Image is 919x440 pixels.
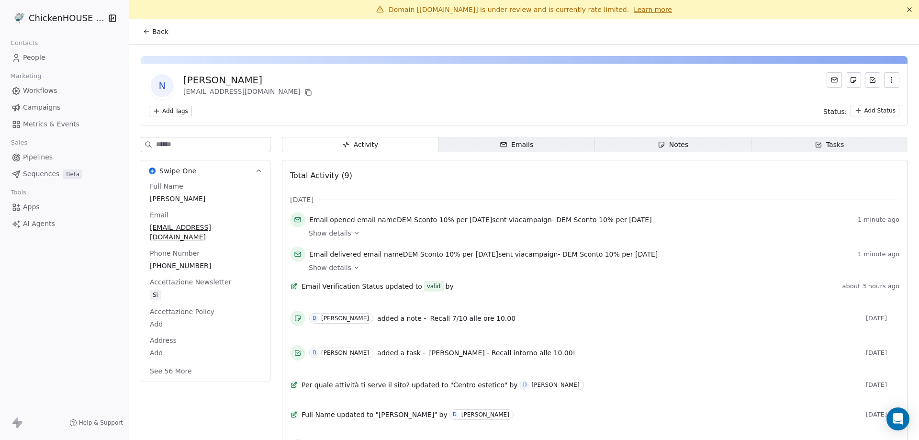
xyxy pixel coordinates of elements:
[137,23,174,40] button: Back
[290,195,314,204] span: [DATE]
[150,194,261,203] span: [PERSON_NAME]
[149,106,192,116] button: Add Tags
[63,169,82,179] span: Beta
[886,407,909,430] div: Open Intercom Messenger
[412,380,448,390] span: updated to
[150,319,261,329] span: Add
[309,249,658,259] span: email name sent via campaign -
[509,380,517,390] span: by
[313,315,316,322] div: D
[148,210,170,220] span: Email
[851,105,899,116] button: Add Status
[377,314,426,323] span: added a note -
[815,140,844,150] div: Tasks
[150,348,261,358] span: Add
[309,263,893,272] a: Show details
[151,74,174,97] span: N
[397,216,492,224] span: DEM Sconto 10% per [DATE]
[313,349,316,357] div: D
[7,185,30,200] span: Tools
[23,169,59,179] span: Sequences
[823,107,847,116] span: Status:
[439,410,448,419] span: by
[148,307,216,316] span: Accettazione Policy
[8,199,121,215] a: Apps
[6,36,42,50] span: Contacts
[309,228,351,238] span: Show details
[450,380,508,390] span: "Centro estetico"
[866,315,899,322] span: [DATE]
[866,349,899,357] span: [DATE]
[309,263,351,272] span: Show details
[7,135,32,150] span: Sales
[658,140,688,150] div: Notes
[144,362,198,380] button: See 56 More
[403,250,498,258] span: DEM Sconto 10% per [DATE]
[150,261,261,271] span: [PHONE_NUMBER]
[377,348,425,358] span: added a task -
[13,12,25,24] img: 4.jpg
[23,202,40,212] span: Apps
[23,53,45,63] span: People
[8,216,121,232] a: AI Agents
[429,349,575,357] span: [PERSON_NAME] - Recall intorno alle 10.00!
[430,315,516,322] span: Recall 7/10 alle ore 10.00
[446,282,454,291] span: by
[8,166,121,182] a: SequencesBeta
[842,282,899,290] span: about 3 hours ago
[79,419,123,427] span: Help & Support
[532,382,580,388] div: [PERSON_NAME]
[562,250,658,258] span: DEM Sconto 10% per [DATE]
[427,282,441,291] div: valid
[11,10,102,26] button: ChickenHOUSE snc
[337,410,374,419] span: updated to
[309,250,361,258] span: Email delivered
[152,27,168,36] span: Back
[23,119,79,129] span: Metrics & Events
[858,216,899,224] span: 1 minute ago
[461,411,509,418] div: [PERSON_NAME]
[148,248,202,258] span: Phone Number
[8,116,121,132] a: Metrics & Events
[321,350,369,356] div: [PERSON_NAME]
[429,347,575,359] a: [PERSON_NAME] - Recall intorno alle 10.00!
[866,381,899,389] span: [DATE]
[866,411,899,418] span: [DATE]
[23,152,53,162] span: Pipelines
[309,228,893,238] a: Show details
[23,86,57,96] span: Workflows
[309,215,652,225] span: email name sent via campaign -
[8,83,121,99] a: Workflows
[6,69,45,83] span: Marketing
[29,12,105,24] span: ChickenHOUSE snc
[453,411,457,418] div: D
[302,410,335,419] span: Full Name
[290,171,352,180] span: Total Activity (9)
[23,102,60,113] span: Campaigns
[141,160,270,181] button: Swipe OneSwipe One
[302,380,410,390] span: Per quale attività ti serve il sito?
[8,100,121,115] a: Campaigns
[321,315,369,322] div: [PERSON_NAME]
[500,140,533,150] div: Emails
[634,5,672,14] a: Learn more
[309,216,355,224] span: Email opened
[302,282,383,291] span: Email Verification Status
[153,290,158,300] div: Si
[23,219,55,229] span: AI Agents
[148,277,233,287] span: Accettazione Newsletter
[149,168,156,174] img: Swipe One
[385,282,422,291] span: updated to
[183,73,314,87] div: [PERSON_NAME]
[8,50,121,66] a: People
[389,6,629,13] span: Domain [[DOMAIN_NAME]] is under review and is currently rate limited.
[159,166,197,176] span: Swipe One
[183,87,314,98] div: [EMAIL_ADDRESS][DOMAIN_NAME]
[523,381,527,389] div: D
[141,181,270,382] div: Swipe OneSwipe One
[8,149,121,165] a: Pipelines
[375,410,437,419] span: "[PERSON_NAME]"
[556,216,651,224] span: DEM Sconto 10% per [DATE]
[150,223,261,242] span: [EMAIL_ADDRESS][DOMAIN_NAME]
[430,313,516,324] a: Recall 7/10 alle ore 10.00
